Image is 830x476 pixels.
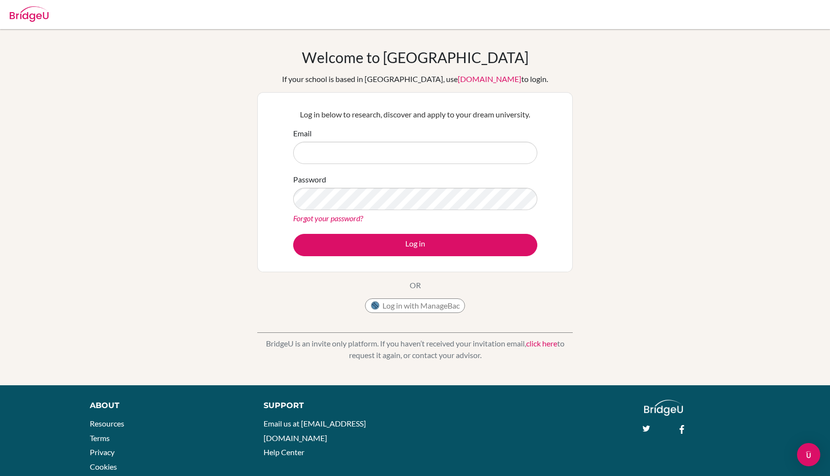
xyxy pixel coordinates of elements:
label: Email [293,128,312,139]
a: click here [526,339,557,348]
a: Privacy [90,447,115,457]
h1: Welcome to [GEOGRAPHIC_DATA] [302,49,529,66]
div: About [90,400,242,411]
a: Email us at [EMAIL_ADDRESS][DOMAIN_NAME] [264,419,366,443]
a: Terms [90,433,110,443]
div: If your school is based in [GEOGRAPHIC_DATA], use to login. [282,73,548,85]
div: Open Intercom Messenger [797,443,820,466]
a: Cookies [90,462,117,471]
p: BridgeU is an invite only platform. If you haven’t received your invitation email, to request it ... [257,338,573,361]
a: Help Center [264,447,304,457]
img: logo_white@2x-f4f0deed5e89b7ecb1c2cc34c3e3d731f90f0f143d5ea2071677605dd97b5244.png [644,400,683,416]
p: OR [410,279,421,291]
img: Bridge-U [10,6,49,22]
p: Log in below to research, discover and apply to your dream university. [293,109,537,120]
button: Log in with ManageBac [365,298,465,313]
button: Log in [293,234,537,256]
a: Resources [90,419,124,428]
a: Forgot your password? [293,213,363,223]
label: Password [293,174,326,185]
div: Support [264,400,404,411]
a: [DOMAIN_NAME] [458,74,521,83]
